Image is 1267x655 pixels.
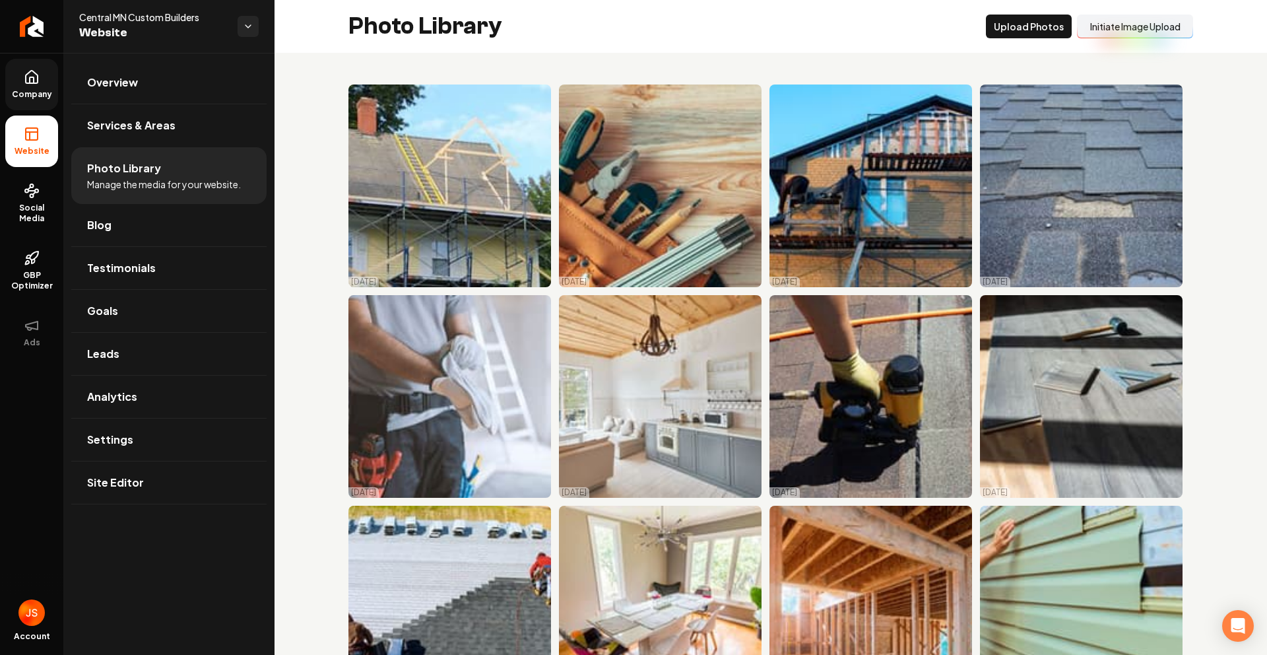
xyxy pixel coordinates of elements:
[986,15,1072,38] button: Upload Photos
[562,277,587,287] p: [DATE]
[1222,610,1254,642] div: Open Intercom Messenger
[5,203,58,224] span: Social Media
[7,89,57,100] span: Company
[87,260,156,276] span: Testimonials
[1077,15,1193,38] button: Initiate Image Upload
[5,270,58,291] span: GBP Optimizer
[562,487,587,498] p: [DATE]
[5,172,58,234] a: Social Media
[559,85,762,287] img: Leather tool belt with various tools including pliers, drills, and a measuring tape on a wooden s...
[983,277,1008,287] p: [DATE]
[5,59,58,110] a: Company
[87,389,137,405] span: Analytics
[71,61,267,104] a: Overview
[18,600,45,626] img: James Shamoun
[79,24,227,42] span: Website
[87,160,161,176] span: Photo Library
[71,333,267,375] a: Leads
[983,487,1008,498] p: [DATE]
[87,475,144,491] span: Site Editor
[87,118,176,133] span: Services & Areas
[71,419,267,461] a: Settings
[71,104,267,147] a: Services & Areas
[5,240,58,302] a: GBP Optimizer
[87,303,118,319] span: Goals
[980,85,1183,287] img: Damaged asphalt shingle roof showing cracks and wear, highlighting repair needs.
[772,277,797,287] p: [DATE]
[9,146,55,156] span: Website
[351,277,376,287] p: [DATE]
[5,307,58,359] button: Ads
[351,487,376,498] p: [DATE]
[14,631,50,642] span: Account
[71,462,267,504] a: Site Editor
[71,376,267,418] a: Analytics
[87,75,138,90] span: Overview
[87,178,241,191] span: Manage the media for your website.
[769,85,972,287] img: Construction workers on scaffolding repairing a residential brick facade against a clear sky.
[769,295,972,498] img: Hand operating a yellow roofing nail gun on shingles with an orange air hose nearby.
[79,11,227,24] span: Central MN Custom Builders
[18,600,45,626] button: Open user button
[559,295,762,498] img: Modern kitchen with gray cabinets, white countertops, and wooden ceiling in a bright, cozy space.
[87,346,119,362] span: Leads
[348,85,551,287] img: Scaffold on a house's roof for renovation with wooden framing outlines and ladder.
[20,16,44,37] img: Rebolt Logo
[87,217,112,233] span: Blog
[348,13,502,40] h2: Photo Library
[772,487,797,498] p: [DATE]
[71,204,267,246] a: Blog
[980,295,1183,498] img: Installation of wood flooring with tools, including a measuring tape, square, and hammer.
[71,290,267,332] a: Goals
[87,432,133,448] span: Settings
[348,295,551,498] img: Construction worker putting on gloves in a partially finished interior space.
[18,337,46,348] span: Ads
[71,247,267,289] a: Testimonials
